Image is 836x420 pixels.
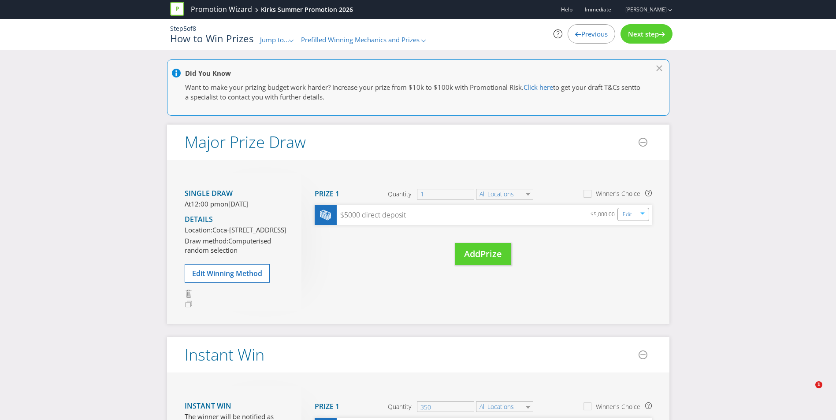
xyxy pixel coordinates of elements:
[388,402,411,411] span: Quantity
[617,6,667,13] a: [PERSON_NAME]
[212,225,286,234] span: Coca-[STREET_ADDRESS]
[220,199,228,208] span: on
[185,83,524,92] span: Want to make your prizing budget work harder? Increase your prize from $10k to $100k with Promoti...
[464,248,480,260] span: Add
[193,24,196,33] span: 8
[185,346,264,364] h2: Instant Win
[170,24,183,33] span: Step
[260,35,289,44] span: Jump to...
[581,29,608,38] span: Previous
[337,210,406,220] div: $5000 direct deposit
[524,83,553,92] a: Click here
[192,269,262,278] span: Edit Winning Method
[455,243,511,265] button: AddPrize
[623,210,632,220] a: Edit
[185,216,288,224] h4: Details
[191,4,252,15] a: Promotion Wizard
[315,403,339,411] h4: Prize 1
[585,6,611,13] span: Immediate
[185,133,306,151] h2: Major Prize Draw
[561,6,572,13] a: Help
[185,236,228,245] span: Draw method:
[228,199,249,208] span: [DATE]
[185,83,640,101] span: to get your draft T&Cs sentto a specialist to contact you with further details.
[185,236,271,254] span: Computerised random selection
[185,402,288,410] h4: Instant Win
[301,35,420,44] span: Prefilled Winning Mechanics and Prizes
[628,29,659,38] span: Next step
[185,225,212,234] span: Location:
[191,199,220,208] span: 12:00 pm
[596,402,640,411] div: Winner's Choice
[815,381,822,388] span: 1
[596,189,640,198] div: Winner's Choice
[388,190,411,199] span: Quantity
[315,190,339,198] h4: Prize 1
[185,264,270,283] button: Edit Winning Method
[591,210,617,221] div: $5,000.00
[187,24,193,33] span: of
[185,190,288,198] h4: Single draw
[170,33,253,44] h1: How to Win Prizes
[185,199,191,208] span: At
[480,248,502,260] span: Prize
[183,24,187,33] span: 5
[261,5,353,14] div: Kirks Summer Promotion 2026
[797,381,818,402] iframe: Intercom live chat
